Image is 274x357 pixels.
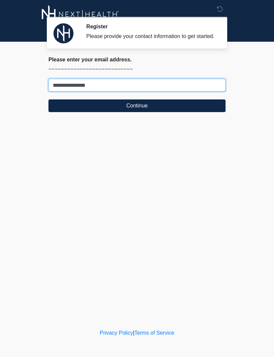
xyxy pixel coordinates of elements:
img: Next-Health Logo [42,5,119,23]
p: ~~~~~~~~~~~~~~~~~~~~~~~~~~~ [48,65,226,73]
h2: Please enter your email address. [48,56,226,63]
a: | [133,330,134,336]
button: Continue [48,99,226,112]
a: Privacy Policy [100,330,133,336]
a: Terms of Service [134,330,174,336]
img: Agent Avatar [53,23,74,43]
div: Please provide your contact information to get started. [86,32,216,40]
